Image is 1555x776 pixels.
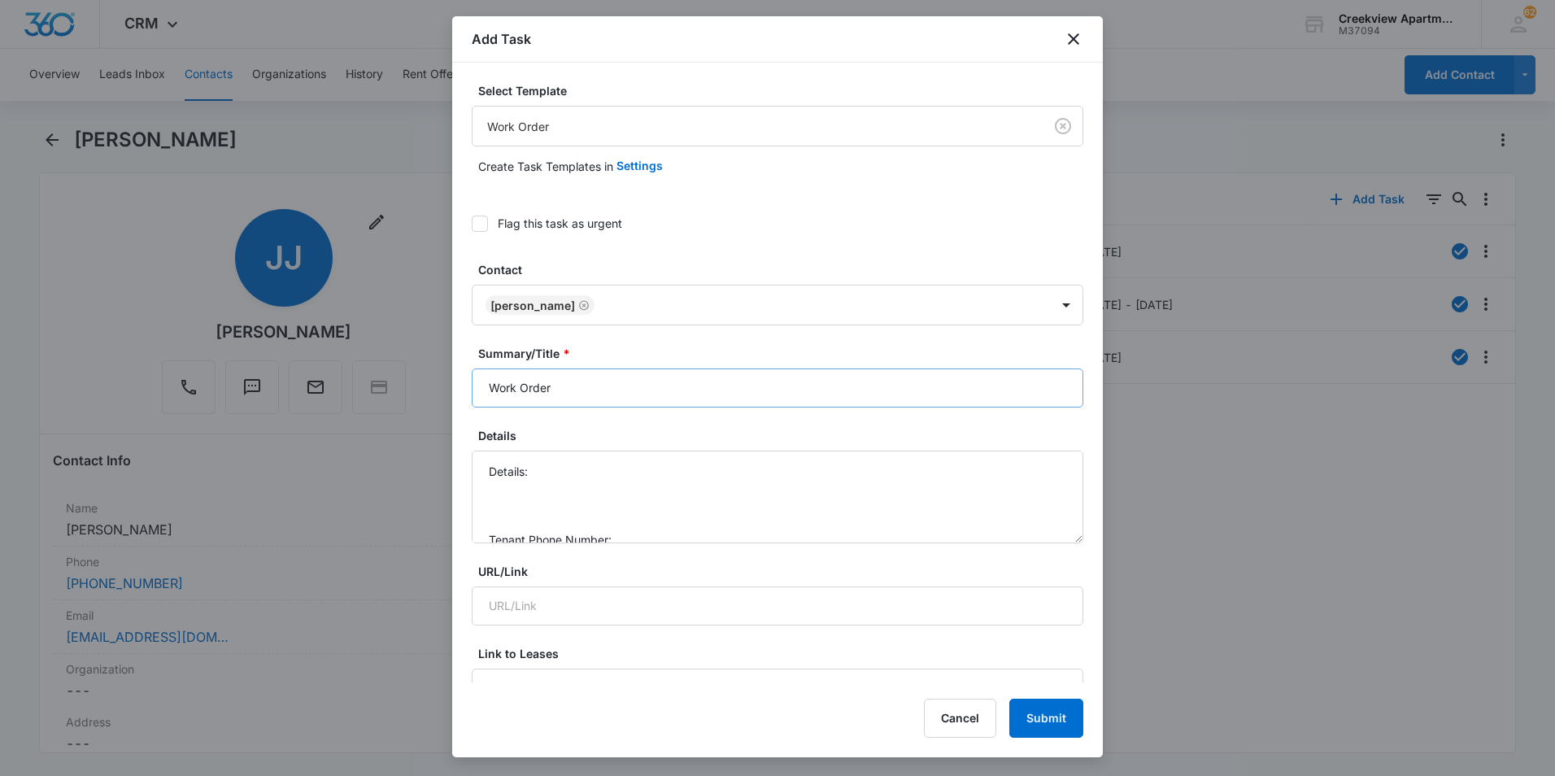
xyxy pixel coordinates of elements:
[1050,113,1076,139] button: Clear
[472,451,1083,543] textarea: Details: Tenant Phone Number: Call Before:
[478,563,1090,580] label: URL/Link
[478,261,1090,278] label: Contact
[478,645,1090,662] label: Link to Leases
[924,699,996,738] button: Cancel
[478,158,613,175] p: Create Task Templates in
[472,29,531,49] h1: Add Task
[478,82,1090,99] label: Select Template
[575,299,590,311] div: Remove Joshua Janousek
[472,586,1083,626] input: URL/Link
[472,368,1083,408] input: Summary/Title
[498,215,622,232] div: Flag this task as urgent
[1064,29,1083,49] button: close
[490,299,575,312] div: [PERSON_NAME]
[616,146,663,185] button: Settings
[1009,699,1083,738] button: Submit
[478,427,1090,444] label: Details
[478,345,1090,362] label: Summary/Title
